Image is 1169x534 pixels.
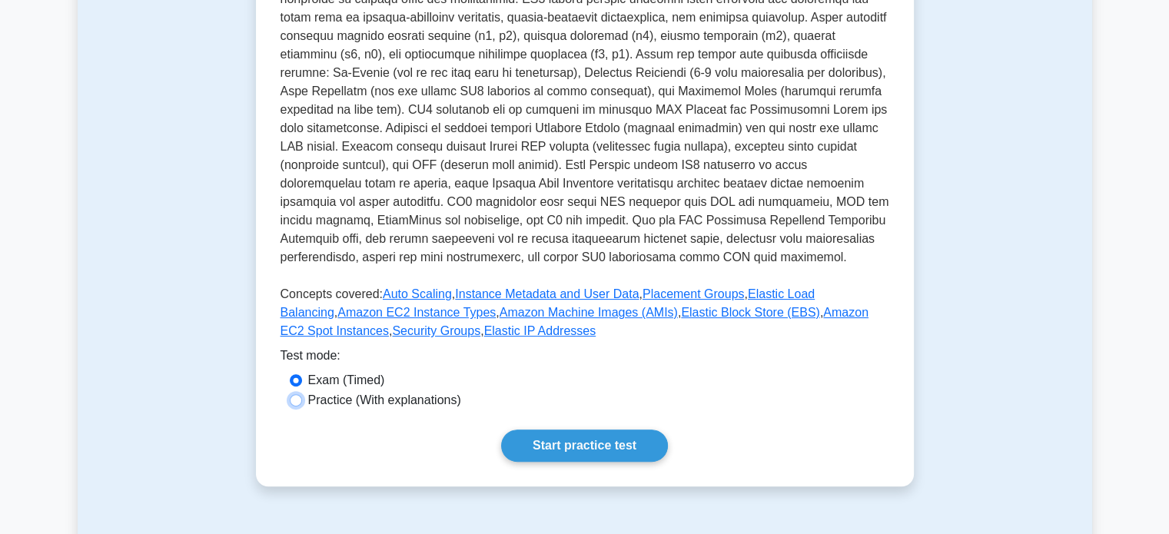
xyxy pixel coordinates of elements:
a: Security Groups [392,324,480,337]
a: Start practice test [501,430,668,462]
a: Amazon Machine Images (AMIs) [500,306,678,319]
a: Instance Metadata and User Data [455,287,639,300]
a: Placement Groups [643,287,745,300]
p: Concepts covered: , , , , , , , , , [281,285,889,347]
a: Amazon EC2 Instance Types [337,306,496,319]
label: Practice (With explanations) [308,391,461,410]
a: Elastic Block Store (EBS) [681,306,820,319]
a: Elastic IP Addresses [484,324,596,337]
a: Auto Scaling [383,287,452,300]
label: Exam (Timed) [308,371,385,390]
div: Test mode: [281,347,889,371]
